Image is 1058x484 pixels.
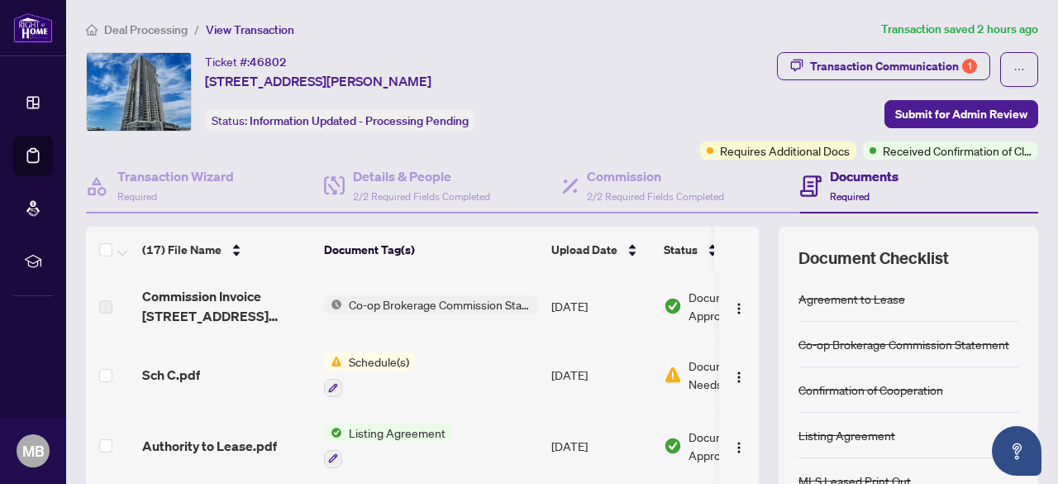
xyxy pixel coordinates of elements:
li: / [194,20,199,39]
button: Submit for Admin Review [884,100,1038,128]
span: Deal Processing [104,22,188,37]
img: Document Status [664,437,682,455]
th: Document Tag(s) [317,227,545,273]
button: Logo [726,293,752,319]
h4: Commission [587,166,724,186]
td: [DATE] [545,273,657,339]
div: Listing Agreement [798,426,895,444]
div: Status: [205,109,475,132]
img: Status Icon [324,295,342,314]
button: Logo [726,362,752,388]
button: Logo [726,433,752,459]
span: Required [117,190,157,203]
span: Document Checklist [798,247,949,270]
span: Co-op Brokerage Commission Statement [342,295,538,314]
button: Transaction Communication1 [777,52,990,80]
img: Logo [732,371,746,384]
img: Logo [732,441,746,454]
div: Agreement to Lease [798,290,905,308]
div: Transaction Communication [810,53,977,79]
span: Document Needs Work [689,357,774,393]
span: Status [664,241,698,259]
article: Transaction saved 2 hours ago [881,20,1038,39]
button: Open asap [992,426,1041,476]
span: 2/2 Required Fields Completed [353,190,490,203]
td: [DATE] [545,410,657,482]
span: Document Approved [689,288,791,324]
h4: Documents [830,166,898,186]
button: Status IconListing Agreement [324,424,452,468]
span: home [86,24,98,36]
th: Status [657,227,798,273]
span: 46802 [250,55,287,69]
img: logo [13,12,53,43]
button: Status IconSchedule(s) [324,352,416,397]
th: (17) File Name [136,227,317,273]
th: Upload Date [545,227,657,273]
h4: Details & People [353,166,490,186]
span: Commission Invoice [STREET_ADDRESS][PERSON_NAME]pdf [142,286,311,326]
img: IMG-C12211543_1.jpg [87,53,191,131]
button: Status IconCo-op Brokerage Commission Statement [324,295,538,314]
td: [DATE] [545,339,657,410]
img: Logo [732,302,746,315]
span: Listing Agreement [342,424,452,442]
span: Sch C.pdf [142,365,200,385]
div: Confirmation of Cooperation [798,381,943,399]
img: Document Status [664,366,682,384]
span: (17) File Name [142,241,222,259]
span: Authority to Lease.pdf [142,436,277,456]
div: Ticket #: [205,52,287,71]
span: 2/2 Required Fields Completed [587,190,724,203]
span: Schedule(s) [342,352,416,371]
h4: Transaction Wizard [117,166,234,186]
span: MB [22,439,45,462]
img: Document Status [664,297,682,315]
img: Status Icon [324,352,342,371]
span: Document Approved [689,428,791,464]
span: Received Confirmation of Closing [883,141,1032,160]
img: Status Icon [324,424,342,442]
span: [STREET_ADDRESS][PERSON_NAME] [205,71,431,91]
span: Upload Date [551,241,617,259]
span: Required [830,190,870,203]
span: Submit for Admin Review [895,101,1027,127]
div: Co-op Brokerage Commission Statement [798,335,1009,353]
span: ellipsis [1013,64,1025,75]
div: 1 [962,59,977,74]
span: Requires Additional Docs [720,141,850,160]
span: View Transaction [206,22,294,37]
span: Information Updated - Processing Pending [250,113,469,128]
